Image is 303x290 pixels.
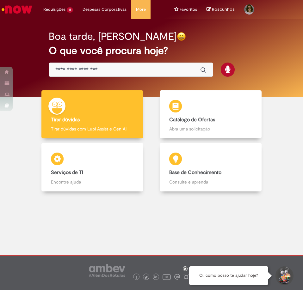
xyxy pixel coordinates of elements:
[163,273,171,281] img: logo_footer_youtube.png
[183,274,189,280] img: logo_footer_naosei.png
[180,6,197,13] span: Favoritos
[51,169,83,176] b: Serviços de TI
[51,126,133,132] p: Tirar dúvidas com Lupi Assist e Gen Ai
[169,117,215,123] b: Catálogo de Ofertas
[135,276,138,279] img: logo_footer_facebook.png
[189,266,268,285] div: Oi, como posso te ajudar hoje?
[49,31,177,42] h2: Boa tarde, [PERSON_NAME]
[89,264,125,277] img: logo_footer_ambev_rotulo_gray.png
[207,6,235,12] a: No momento, sua lista de rascunhos tem 0 Itens
[169,126,252,132] p: Abra uma solicitação
[33,90,151,139] a: Tirar dúvidas Tirar dúvidas com Lupi Assist e Gen Ai
[174,274,180,280] img: logo_footer_workplace.png
[136,6,146,13] span: More
[212,6,235,12] span: Rascunhos
[154,275,158,279] img: logo_footer_linkedin.png
[275,266,294,285] button: Iniciar Conversa de Suporte
[33,143,151,191] a: Serviços de TI Encontre ajuda
[177,32,186,41] img: happy-face.png
[51,179,133,185] p: Encontre ajuda
[83,6,127,13] span: Despesas Corporativas
[43,6,65,13] span: Requisições
[51,117,80,123] b: Tirar dúvidas
[145,276,148,279] img: logo_footer_twitter.png
[1,3,33,16] img: ServiceNow
[151,90,270,139] a: Catálogo de Ofertas Abra uma solicitação
[49,45,254,56] h2: O que você procura hoje?
[67,7,73,13] span: 18
[151,143,270,191] a: Base de Conhecimento Consulte e aprenda
[169,169,221,176] b: Base de Conhecimento
[169,179,252,185] p: Consulte e aprenda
